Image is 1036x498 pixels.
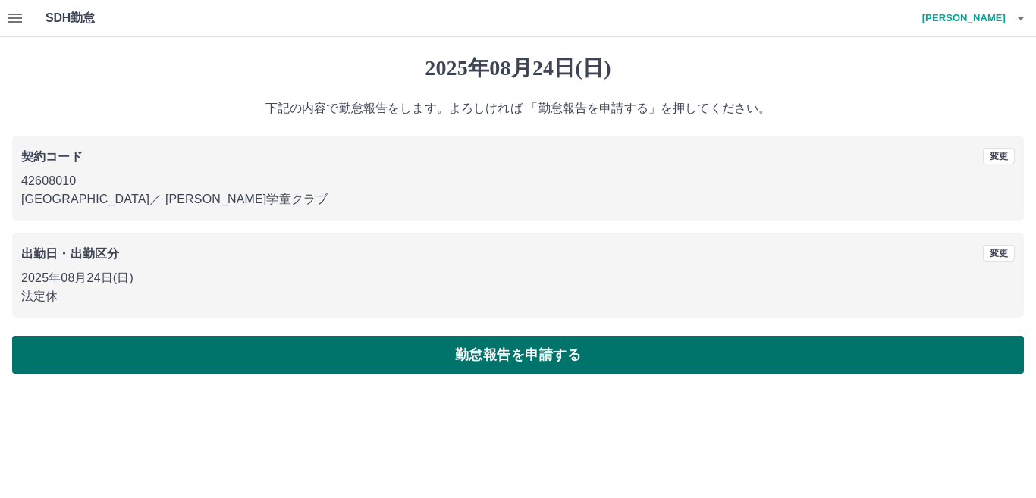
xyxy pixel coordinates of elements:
h1: 2025年08月24日(日) [12,55,1024,81]
button: 変更 [983,148,1015,164]
p: 下記の内容で勤怠報告をします。よろしければ 「勤怠報告を申請する」を押してください。 [12,99,1024,117]
p: 法定休 [21,287,1015,305]
p: 2025年08月24日(日) [21,269,1015,287]
p: [GEOGRAPHIC_DATA] ／ [PERSON_NAME]学童クラブ [21,190,1015,208]
button: 勤怠報告を申請する [12,336,1024,374]
b: 契約コード [21,150,83,163]
b: 出勤日・出勤区分 [21,247,119,260]
button: 変更 [983,245,1015,262]
p: 42608010 [21,172,1015,190]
